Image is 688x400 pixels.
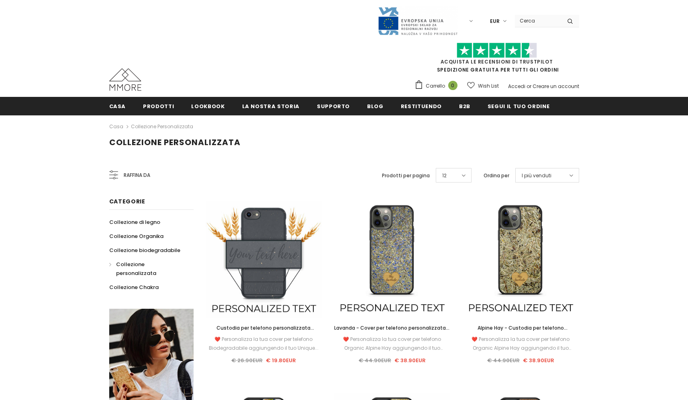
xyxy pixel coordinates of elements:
[459,103,470,110] span: B2B
[522,172,551,180] span: I più venduti
[459,97,470,115] a: B2B
[191,103,225,110] span: Lookbook
[508,83,525,90] a: Accedi
[109,283,159,291] span: Collezione Chakra
[109,229,163,243] a: Collezione Organika
[467,79,499,93] a: Wish List
[533,83,579,90] a: Creare un account
[109,215,160,229] a: Collezione di legno
[448,81,457,90] span: 0
[488,97,549,115] a: Segui il tuo ordine
[484,172,509,180] label: Ordina per
[367,97,384,115] a: Blog
[527,83,531,90] span: or
[472,324,570,340] span: Alpine Hay - Custodia per telefono personalizzata - Regalo personalizzato
[109,246,180,254] span: Collezione biodegradabile
[109,232,163,240] span: Collezione Organika
[143,97,174,115] a: Prodotti
[109,103,126,110] span: Casa
[462,324,579,332] a: Alpine Hay - Custodia per telefono personalizzata - Regalo personalizzato
[378,6,458,36] img: Javni Razpis
[394,357,426,364] span: € 38.90EUR
[334,324,450,340] span: Lavanda - Cover per telefono personalizzata - Regalo personalizzato
[401,103,442,110] span: Restituendo
[109,68,141,91] img: Casi MMORE
[116,261,156,277] span: Collezione personalizzata
[242,97,300,115] a: La nostra storia
[359,357,391,364] span: € 44.90EUR
[488,103,549,110] span: Segui il tuo ordine
[216,324,314,340] span: Custodia per telefono personalizzata biodegradabile - nera
[414,46,579,73] span: SPEDIZIONE GRATUITA PER TUTTI GLI ORDINI
[442,172,447,180] span: 12
[206,335,322,353] div: ❤️ Personalizza la tua cover per telefono Biodegradabile aggiungendo il tuo Unique...
[515,15,561,27] input: Search Site
[109,197,145,205] span: Categorie
[334,324,450,332] a: Lavanda - Cover per telefono personalizzata - Regalo personalizzato
[401,97,442,115] a: Restituendo
[242,103,300,110] span: La nostra storia
[487,357,520,364] span: € 44.90EUR
[109,97,126,115] a: Casa
[109,218,160,226] span: Collezione di legno
[382,172,430,180] label: Prodotti per pagina
[414,80,461,92] a: Carrello 0
[266,357,296,364] span: € 19.80EUR
[143,103,174,110] span: Prodotti
[191,97,225,115] a: Lookbook
[124,171,150,180] span: Raffina da
[109,257,185,280] a: Collezione personalizzata
[457,43,537,58] img: Fidati di Pilot Stars
[367,103,384,110] span: Blog
[109,243,180,257] a: Collezione biodegradabile
[317,97,350,115] a: supporto
[462,335,579,353] div: ❤️ Personalizza la tua cover per telefono Organic Alpine Hay aggiungendo il tuo Unique...
[523,357,554,364] span: € 38.90EUR
[334,335,450,353] div: ❤️ Personalizza la tua cover per telefono Organic Alpine Hay aggiungendo il tuo Unique...
[206,324,322,332] a: Custodia per telefono personalizzata biodegradabile - nera
[109,280,159,294] a: Collezione Chakra
[317,103,350,110] span: supporto
[109,122,123,131] a: Casa
[378,17,458,24] a: Javni Razpis
[490,17,500,25] span: EUR
[478,82,499,90] span: Wish List
[426,82,445,90] span: Carrello
[441,58,553,65] a: Acquista le recensioni di TrustPilot
[131,123,193,130] a: Collezione personalizzata
[109,137,241,148] span: Collezione personalizzata
[231,357,263,364] span: € 26.90EUR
